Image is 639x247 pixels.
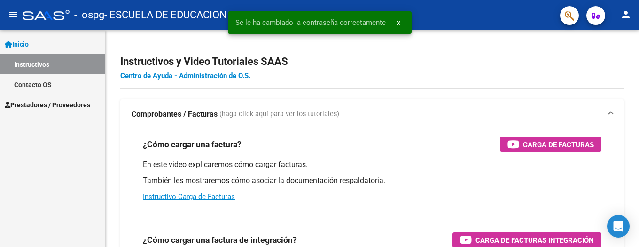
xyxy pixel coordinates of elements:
span: Inicio [5,39,29,49]
mat-icon: person [620,9,631,20]
span: - ESCUELA DE EDUCACION ESPECIAL S.J. S. R. L. [104,5,329,25]
strong: Comprobantes / Facturas [132,109,218,120]
div: Open Intercom Messenger [607,215,630,238]
span: Prestadores / Proveedores [5,100,90,110]
button: Carga de Facturas [500,137,601,152]
p: También les mostraremos cómo asociar la documentación respaldatoria. [143,175,601,186]
span: Carga de Facturas Integración [475,234,594,246]
span: x [397,18,400,27]
a: Centro de Ayuda - Administración de O.S. [120,72,250,80]
span: Se le ha cambiado la contraseña correctamente [235,18,386,27]
span: - ospg [74,5,104,25]
h2: Instructivos y Video Tutoriales SAAS [120,53,624,71]
a: Instructivo Carga de Facturas [143,192,235,201]
mat-icon: menu [8,9,19,20]
h3: ¿Cómo cargar una factura? [143,138,242,151]
mat-expansion-panel-header: Comprobantes / Facturas (haga click aquí para ver los tutoriales) [120,99,624,129]
span: (haga click aquí para ver los tutoriales) [219,109,339,120]
p: En este video explicaremos cómo cargar facturas. [143,159,601,170]
h3: ¿Cómo cargar una factura de integración? [143,233,297,247]
span: Carga de Facturas [523,139,594,151]
button: x [390,14,408,31]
